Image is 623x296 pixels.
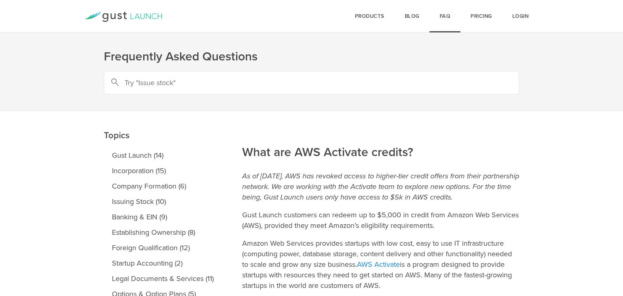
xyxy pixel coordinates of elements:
h2: Topics [104,73,222,144]
h2: What are AWS Activate credits? [242,90,519,161]
h1: Frequently Asked Questions [104,49,519,65]
a: Startup Accounting (2) [104,255,222,271]
a: Company Formation (6) [104,178,222,194]
p: Amazon Web Services provides startups with low cost, easy to use IT infrastructure (computing pow... [242,238,519,291]
p: Gust Launch customers can redeem up to $5,000 in credit from Amazon Web Services (AWS), provided ... [242,210,519,231]
a: Issuing Stock (10) [104,194,222,209]
a: Legal Documents & Services (11) [104,271,222,286]
a: Foreign Qualification (12) [104,240,222,255]
a: Gust Launch (14) [104,148,222,163]
a: Establishing Ownership (8) [104,225,222,240]
a: Banking & EIN (9) [104,209,222,225]
a: Incorporation (15) [104,163,222,178]
a: AWS Activate [357,260,400,269]
em: As of [DATE], AWS has revoked access to higher-tier credit offers from their partnership network.... [242,172,519,202]
input: Try "Issue stock" [104,71,519,94]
